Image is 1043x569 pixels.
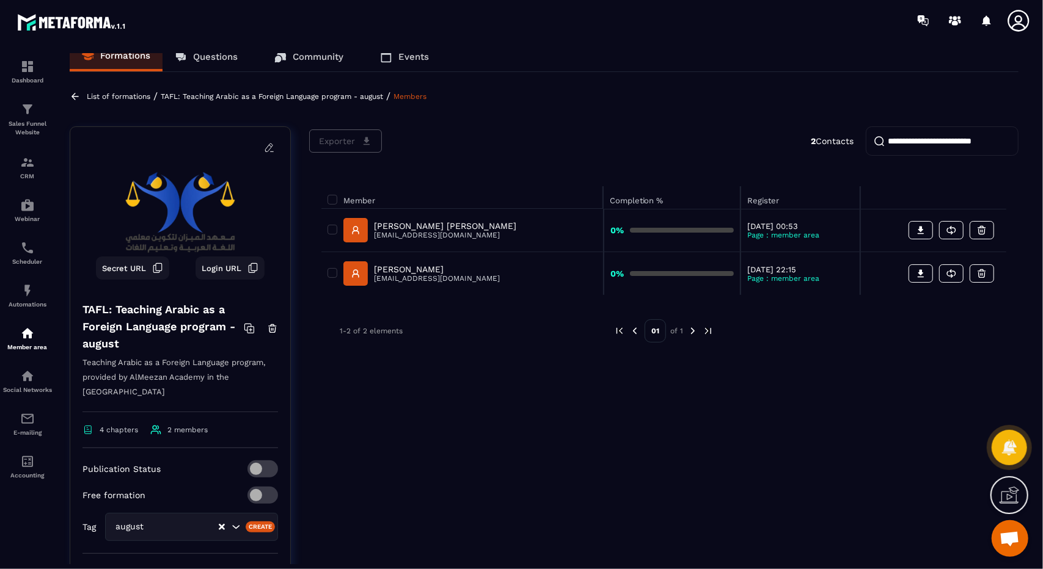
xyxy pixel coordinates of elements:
p: Events [398,51,429,62]
p: Page : member area [747,274,854,283]
p: [PERSON_NAME] [PERSON_NAME] [374,221,516,231]
p: 1-2 of 2 elements [340,327,403,335]
img: automations [20,326,35,341]
a: List of formations [87,92,150,101]
a: Community [262,42,356,71]
span: Secret URL [102,264,146,273]
p: Member area [3,344,52,350]
button: Secret URL [96,256,169,280]
p: CRM [3,173,52,179]
strong: 2 [811,136,816,146]
p: Free formation [82,490,145,500]
a: automationsautomationsWebinar [3,189,52,231]
img: formation [20,102,35,117]
span: Login URL [202,264,241,273]
p: 01 [645,319,666,342]
strong: 0% [610,269,624,278]
p: Accounting [3,472,52,479]
a: formationformationDashboard [3,50,52,93]
a: Events [368,42,441,71]
a: [PERSON_NAME][EMAIL_ADDRESS][DOMAIN_NAME] [343,261,500,286]
img: formation [20,59,35,74]
p: [EMAIL_ADDRESS][DOMAIN_NAME] [374,231,516,239]
a: Formations [70,42,163,71]
img: prev [629,325,640,336]
a: emailemailE-mailing [3,402,52,445]
button: Login URL [196,256,265,280]
a: social-networksocial-networkSocial Networks [3,360,52,402]
img: prev [614,325,625,336]
p: [PERSON_NAME] [374,264,500,274]
span: 4 chapters [100,426,138,434]
p: Scheduler [3,258,52,265]
p: Questions [193,51,238,62]
span: 2 members [167,426,208,434]
a: Ouvrir le chat [992,520,1028,557]
p: E-mailing [3,429,52,436]
p: Publication Status [82,464,161,474]
img: automations [20,283,35,298]
span: / [153,90,158,102]
p: Tag [82,522,96,532]
strong: 0% [610,225,624,235]
a: accountantaccountantAccounting [3,445,52,488]
a: Questions [163,42,250,71]
a: TAFL: Teaching Arabic as a Foreign Language program - august [161,92,383,101]
p: Formations [100,50,150,61]
img: scheduler [20,241,35,255]
p: [DATE] 00:53 [747,222,854,231]
img: background [79,136,281,289]
a: formationformationSales Funnel Website [3,93,52,146]
a: schedulerschedulerScheduler [3,231,52,274]
p: Page : member area [747,231,854,239]
span: august [113,520,156,534]
span: / [386,90,390,102]
th: Register [741,186,860,209]
p: Automations [3,301,52,308]
th: Completion % [604,186,741,209]
p: Webinar [3,216,52,222]
p: Community [293,51,343,62]
h4: TAFL: Teaching Arabic as a Foreign Language program - august [82,301,244,352]
div: Search for option [105,513,278,541]
a: automationsautomationsMember area [3,317,52,360]
img: next [687,325,698,336]
p: Dashboard [3,77,52,84]
p: Social Networks [3,386,52,393]
p: of 1 [670,326,683,336]
img: next [703,325,714,336]
img: social-network [20,369,35,383]
a: Members [393,92,426,101]
img: accountant [20,454,35,469]
p: Teaching Arabic as a Foreign Language program, provided by AlMeezan Academy in the [GEOGRAPHIC_DATA] [82,355,278,412]
button: Clear Selected [219,523,225,532]
a: [PERSON_NAME] [PERSON_NAME][EMAIL_ADDRESS][DOMAIN_NAME] [343,218,516,242]
p: [DATE] 22:15 [747,265,854,274]
p: Sales Funnel Website [3,120,52,137]
p: [EMAIL_ADDRESS][DOMAIN_NAME] [374,274,500,283]
input: Search for option [156,520,218,534]
img: automations [20,198,35,212]
p: Contacts [811,136,854,146]
img: logo [17,11,127,33]
div: Create [246,521,276,532]
a: automationsautomationsAutomations [3,274,52,317]
img: formation [20,155,35,170]
img: email [20,411,35,426]
a: formationformationCRM [3,146,52,189]
th: Member [321,186,604,209]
